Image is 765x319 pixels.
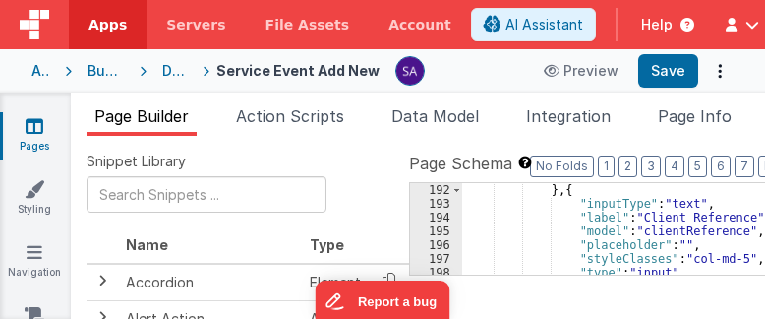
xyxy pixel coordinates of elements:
[658,106,732,126] span: Page Info
[302,264,369,301] td: Element
[396,57,424,85] img: 79293985458095ca2ac202dc7eb50dda
[88,15,127,34] span: Apps
[87,176,326,213] input: Search Snippets ...
[706,57,734,85] button: Options
[530,156,594,177] button: No Folds
[410,238,462,252] div: 196
[166,15,225,34] span: Servers
[598,156,615,177] button: 1
[505,15,583,34] span: AI Assistant
[236,106,344,126] span: Action Scripts
[471,8,596,41] button: AI Assistant
[641,156,661,177] button: 3
[410,197,462,211] div: 193
[688,156,707,177] button: 5
[87,152,186,171] span: Snippet Library
[88,61,124,81] div: BudgetGuardApp
[618,156,637,177] button: 2
[410,252,462,266] div: 197
[410,211,462,224] div: 194
[410,266,462,280] div: 198
[409,152,512,175] span: Page Schema
[735,156,754,177] button: 7
[118,264,302,301] td: Accordion
[391,106,479,126] span: Data Model
[638,54,698,88] button: Save
[94,106,189,126] span: Page Builder
[526,106,611,126] span: Integration
[711,156,731,177] button: 6
[216,63,380,78] h4: Service Event Add New
[410,183,462,197] div: 192
[641,15,673,34] span: Help
[410,224,462,238] div: 195
[162,61,187,81] div: Development
[265,15,350,34] span: File Assets
[31,61,49,81] div: Apps
[532,55,630,87] button: Preview
[126,236,168,253] span: Name
[310,236,344,253] span: Type
[665,156,684,177] button: 4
